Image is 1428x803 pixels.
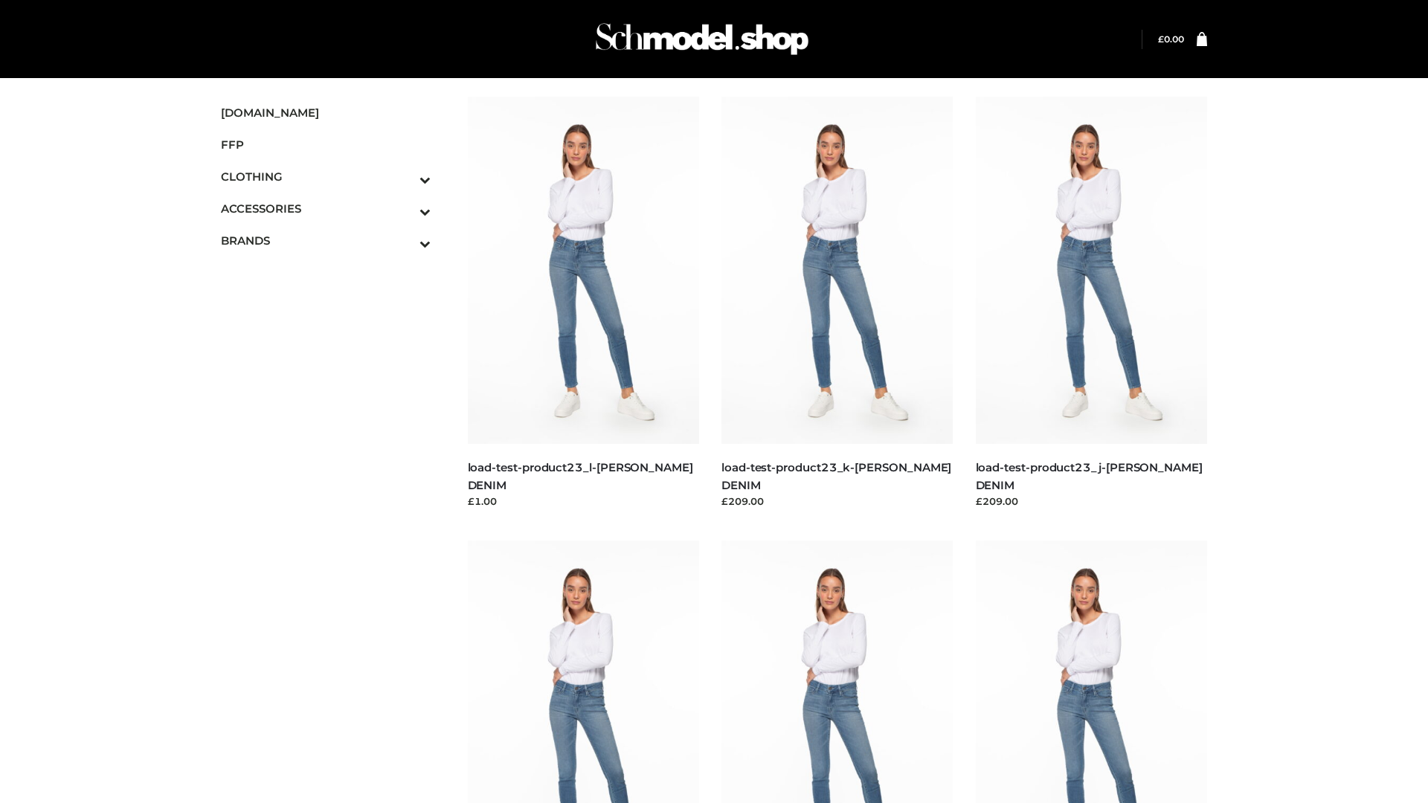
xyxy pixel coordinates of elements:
span: [DOMAIN_NAME] [221,104,431,121]
div: £209.00 [721,494,953,509]
a: £0.00 [1158,33,1184,45]
a: FFP [221,129,431,161]
a: ACCESSORIESToggle Submenu [221,193,431,225]
a: BRANDSToggle Submenu [221,225,431,257]
div: £1.00 [468,494,700,509]
button: Toggle Submenu [379,193,431,225]
bdi: 0.00 [1158,33,1184,45]
button: Toggle Submenu [379,161,431,193]
div: £209.00 [976,494,1208,509]
img: Schmodel Admin 964 [591,10,814,68]
a: CLOTHINGToggle Submenu [221,161,431,193]
span: FFP [221,136,431,153]
span: BRANDS [221,232,431,249]
a: load-test-product23_j-[PERSON_NAME] DENIM [976,460,1203,491]
span: CLOTHING [221,168,431,185]
button: Toggle Submenu [379,225,431,257]
a: load-test-product23_l-[PERSON_NAME] DENIM [468,460,693,491]
a: load-test-product23_k-[PERSON_NAME] DENIM [721,460,951,491]
a: [DOMAIN_NAME] [221,97,431,129]
span: £ [1158,33,1164,45]
span: ACCESSORIES [221,200,431,217]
